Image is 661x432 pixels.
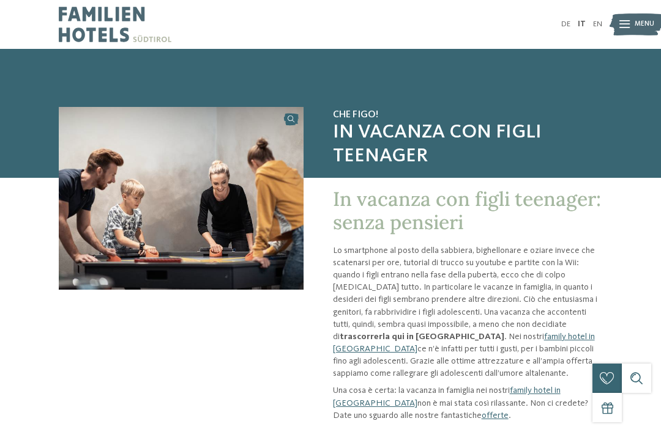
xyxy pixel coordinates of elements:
[561,20,570,28] a: DE
[333,109,602,121] span: Che figo!
[593,20,602,28] a: EN
[635,20,654,29] span: Menu
[333,121,602,168] span: In vacanza con figli teenager
[333,384,602,421] p: Una cosa è certa: la vacanza in famiglia nei nostri non è mai stata così rilassante. Non ci crede...
[578,20,586,28] a: IT
[333,244,602,380] p: Lo smartphone al posto della sabbiera, bighellonare e oziare invece che scatenarsi per ore, tutor...
[482,411,509,420] a: offerte
[333,386,561,407] a: family hotel in [GEOGRAPHIC_DATA]
[333,186,601,235] span: In vacanza con figli teenager: senza pensieri
[59,107,304,290] img: Progettate delle vacanze con i vostri figli teenager?
[340,332,504,341] strong: trascorrerla qui in [GEOGRAPHIC_DATA]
